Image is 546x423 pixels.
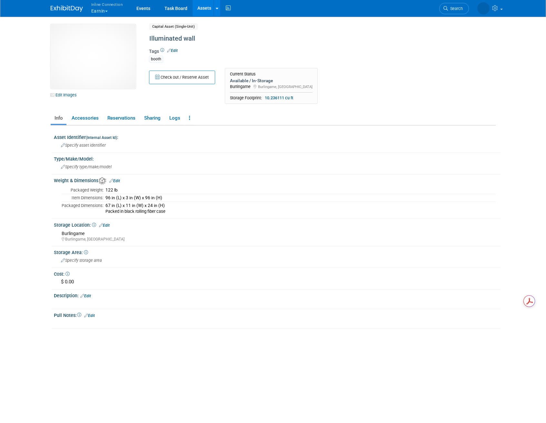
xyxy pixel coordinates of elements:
div: 96 in (L) x 3 in (W) x 96 in (H) [105,195,496,201]
img: View Images [51,24,136,89]
div: Cost: [54,269,501,277]
img: Asset Weight and Dimensions [99,177,106,184]
a: Search [439,3,469,14]
div: Pull Notes: [54,310,501,319]
span: 10.236111 cu ft [263,95,295,101]
div: Weight & Dimensions [54,176,501,184]
button: Check out / Reserve Asset [149,71,215,84]
a: Edit [80,294,91,298]
small: (Internal Asset Id) [86,135,117,140]
span: Specify asset identifier [61,143,106,148]
a: Edit [84,313,95,318]
span: Specify type/make/model [61,164,112,169]
div: Tags [149,48,442,67]
td: Item Dimensions: [62,194,104,202]
a: Logs [165,113,184,124]
span: Burlingame [230,84,251,89]
div: Asset Identifier : [54,133,501,141]
div: Illuminated wall [147,33,442,44]
td: Packaged Weight: [62,186,104,194]
a: Edit Images [51,91,79,99]
img: Brian Lew [477,2,490,15]
div: Storage Location: [54,220,501,229]
div: $ 0.00 [59,277,496,287]
div: Storage Footprint: [230,95,313,101]
div: Packed in black rolling fiber case [105,209,496,214]
a: Edit [167,48,178,53]
a: Edit [109,179,120,183]
a: Info [51,113,66,124]
img: ExhibitDay [51,5,83,12]
div: Type/Make/Model: [54,154,501,162]
div: Description: [54,291,501,299]
span: Inline Connection [91,1,123,8]
div: booth [149,56,163,63]
a: Edit [99,223,110,228]
span: Capital Asset (Single-Unit) [149,23,198,30]
span: Storage Area: [54,250,88,255]
div: Current Status [230,72,313,77]
div: 67 in (L) x 11 in (W) x 24 in (H) [105,203,496,209]
span: Search [448,6,463,11]
span: Burlingame [62,231,84,236]
a: Accessories [68,113,102,124]
span: Burlingame, [GEOGRAPHIC_DATA] [258,84,313,89]
a: Reservations [104,113,139,124]
div: 122 lb [105,187,496,193]
a: Sharing [140,113,164,124]
div: Available / In-Storage [230,78,313,84]
div: Burlingame, [GEOGRAPHIC_DATA] [62,237,496,242]
span: Specify storage area [61,258,102,263]
td: Packaged Dimensions: [62,202,104,215]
